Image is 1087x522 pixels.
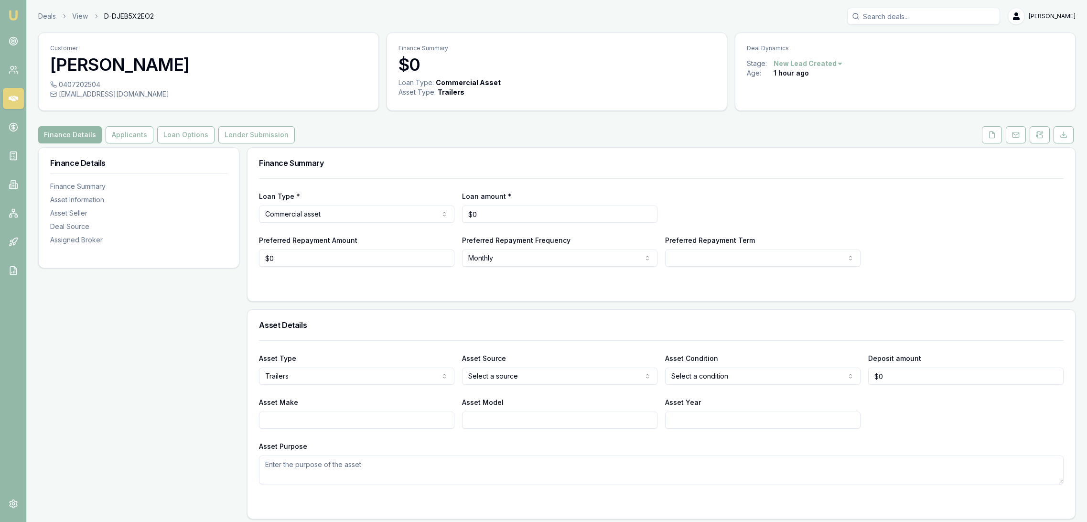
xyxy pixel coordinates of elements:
[436,78,501,87] div: Commercial Asset
[259,250,454,267] input: $
[665,236,755,244] label: Preferred Repayment Term
[398,44,715,52] p: Finance Summary
[155,126,216,143] a: Loan Options
[50,182,227,191] div: Finance Summary
[398,55,715,74] h3: $0
[8,10,19,21] img: emu-icon-u.png
[50,159,227,167] h3: Finance Details
[774,59,843,68] button: New Lead Created
[747,59,774,68] div: Stage:
[1029,12,1076,20] span: [PERSON_NAME]
[747,68,774,78] div: Age:
[847,8,1000,25] input: Search deals
[50,80,367,89] div: 0407202504
[259,236,357,244] label: Preferred Repayment Amount
[50,208,227,218] div: Asset Seller
[747,44,1064,52] p: Deal Dynamics
[665,398,701,406] label: Asset Year
[157,126,215,143] button: Loan Options
[259,192,300,200] label: Loan Type *
[398,78,434,87] div: Loan Type:
[259,442,307,450] label: Asset Purpose
[216,126,297,143] a: Lender Submission
[868,368,1064,385] input: $
[462,354,506,362] label: Asset Source
[50,235,227,245] div: Assigned Broker
[462,192,512,200] label: Loan amount *
[868,354,921,362] label: Deposit amount
[72,11,88,21] a: View
[106,126,153,143] button: Applicants
[38,11,56,21] a: Deals
[50,55,367,74] h3: [PERSON_NAME]
[774,68,809,78] div: 1 hour ago
[438,87,464,97] div: Trailers
[104,126,155,143] a: Applicants
[38,126,104,143] a: Finance Details
[259,321,1064,329] h3: Asset Details
[259,398,298,406] label: Asset Make
[50,89,367,99] div: [EMAIL_ADDRESS][DOMAIN_NAME]
[462,398,504,406] label: Asset Model
[462,206,657,223] input: $
[38,11,154,21] nav: breadcrumb
[665,354,718,362] label: Asset Condition
[218,126,295,143] button: Lender Submission
[50,222,227,231] div: Deal Source
[104,11,154,21] span: D-DJEB5X2EO2
[38,126,102,143] button: Finance Details
[462,236,570,244] label: Preferred Repayment Frequency
[50,195,227,205] div: Asset Information
[50,44,367,52] p: Customer
[259,354,296,362] label: Asset Type
[398,87,436,97] div: Asset Type :
[259,159,1064,167] h3: Finance Summary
